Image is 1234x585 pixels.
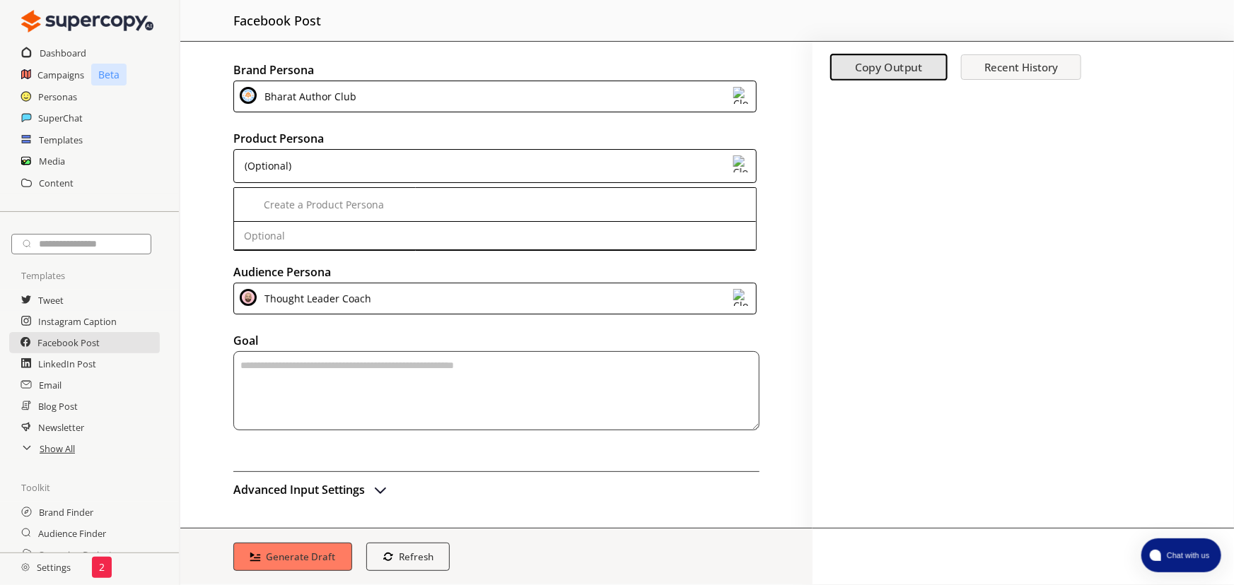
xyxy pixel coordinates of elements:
[38,290,64,311] a: Tweet
[21,563,30,572] img: Close
[244,230,285,242] div: Optional
[21,7,153,35] img: Close
[38,353,96,374] a: LinkedIn Post
[91,64,127,85] p: Beta
[38,311,117,332] a: Instagram Caption
[399,550,433,563] b: Refresh
[233,479,365,500] h2: Advanced Input Settings
[39,150,65,172] a: Media
[240,155,291,177] div: (Optional)
[264,199,384,211] div: Create a Product Persona
[984,60,1058,74] b: Recent History
[38,86,77,107] a: Personas
[240,289,257,306] img: Close
[38,396,78,417] a: Blog Post
[99,562,105,573] p: 2
[233,261,759,283] h2: Audience Persona
[267,550,336,563] b: Generate Draft
[233,479,389,500] button: advanced-inputs
[39,374,62,396] a: Email
[38,107,83,129] a: SuperChat
[233,543,352,571] button: Generate Draft
[233,7,321,34] h2: facebook post
[39,172,74,194] a: Content
[38,417,84,438] a: Newsletter
[37,64,84,85] a: Campaigns
[260,289,371,308] div: Thought Leader Coach
[1161,550,1213,561] span: Chat with us
[856,60,923,75] b: Copy Output
[37,332,100,353] a: Facebook Post
[260,87,356,106] div: Bharat Author Club
[830,54,948,81] button: Copy Output
[233,128,759,149] h2: Product Persona
[40,42,86,64] a: Dashboard
[733,289,750,306] img: Close
[733,155,750,172] img: Close
[961,54,1081,80] button: Recent History
[1141,538,1221,572] button: atlas-launcher
[39,502,93,523] a: Brand Finder
[233,330,759,351] h2: Goal
[372,481,389,498] img: Open
[40,438,75,459] a: Show All
[38,544,130,565] a: Campaign Brainstorm
[39,129,83,150] a: Templates
[38,523,106,544] a: Audience Finder
[366,543,450,571] button: Refresh
[240,87,257,104] img: Close
[733,87,750,104] img: Close
[233,59,759,81] h2: Brand Persona
[233,351,759,430] textarea: textarea-textarea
